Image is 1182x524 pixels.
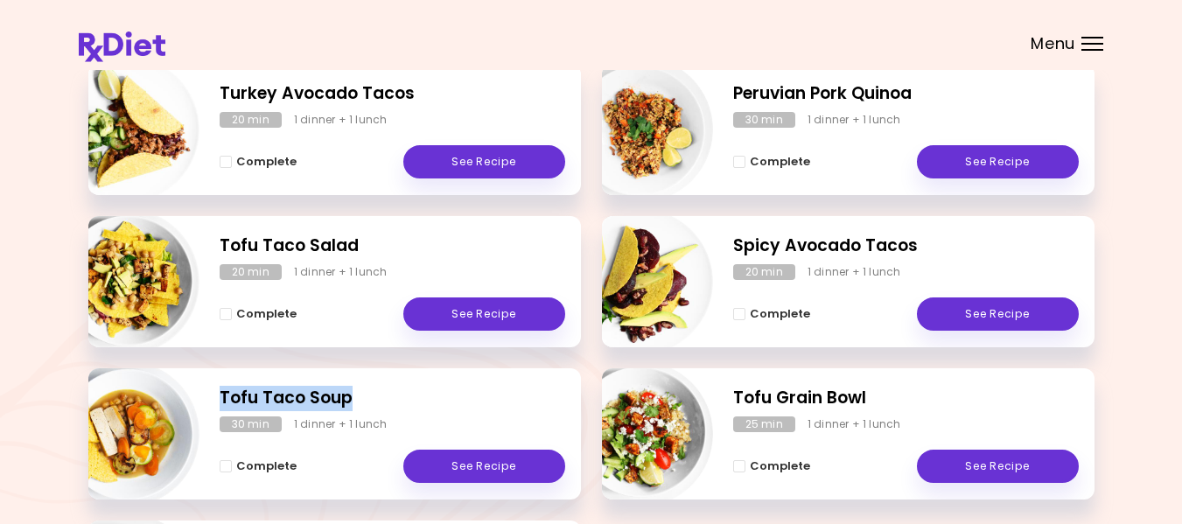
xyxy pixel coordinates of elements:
[808,416,901,432] div: 1 dinner + 1 lunch
[54,57,199,202] img: Info - Turkey Avocado Tacos
[1031,36,1075,52] span: Menu
[403,145,565,178] a: See Recipe - Turkey Avocado Tacos
[568,57,713,202] img: Info - Peruvian Pork Quinoa
[733,264,795,280] div: 20 min
[733,234,1079,259] h2: Spicy Avocado Tacos
[54,361,199,507] img: Info - Tofu Taco Soup
[220,264,282,280] div: 20 min
[294,416,388,432] div: 1 dinner + 1 lunch
[294,264,388,280] div: 1 dinner + 1 lunch
[733,304,810,325] button: Complete - Spicy Avocado Tacos
[733,112,795,128] div: 30 min
[917,450,1079,483] a: See Recipe - Tofu Grain Bowl
[294,112,388,128] div: 1 dinner + 1 lunch
[220,151,297,172] button: Complete - Turkey Avocado Tacos
[733,81,1079,107] h2: Peruvian Pork Quinoa
[750,459,810,473] span: Complete
[236,459,297,473] span: Complete
[750,155,810,169] span: Complete
[220,234,565,259] h2: Tofu Taco Salad
[568,209,713,354] img: Info - Spicy Avocado Tacos
[733,151,810,172] button: Complete - Peruvian Pork Quinoa
[220,456,297,477] button: Complete - Tofu Taco Soup
[733,386,1079,411] h2: Tofu Grain Bowl
[79,31,165,62] img: RxDiet
[220,304,297,325] button: Complete - Tofu Taco Salad
[568,361,713,507] img: Info - Tofu Grain Bowl
[733,416,795,432] div: 25 min
[917,297,1079,331] a: See Recipe - Spicy Avocado Tacos
[220,416,282,432] div: 30 min
[220,81,565,107] h2: Turkey Avocado Tacos
[917,145,1079,178] a: See Recipe - Peruvian Pork Quinoa
[220,386,565,411] h2: Tofu Taco Soup
[220,112,282,128] div: 20 min
[403,450,565,483] a: See Recipe - Tofu Taco Soup
[236,155,297,169] span: Complete
[54,209,199,354] img: Info - Tofu Taco Salad
[808,112,901,128] div: 1 dinner + 1 lunch
[750,307,810,321] span: Complete
[808,264,901,280] div: 1 dinner + 1 lunch
[236,307,297,321] span: Complete
[403,297,565,331] a: See Recipe - Tofu Taco Salad
[733,456,810,477] button: Complete - Tofu Grain Bowl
